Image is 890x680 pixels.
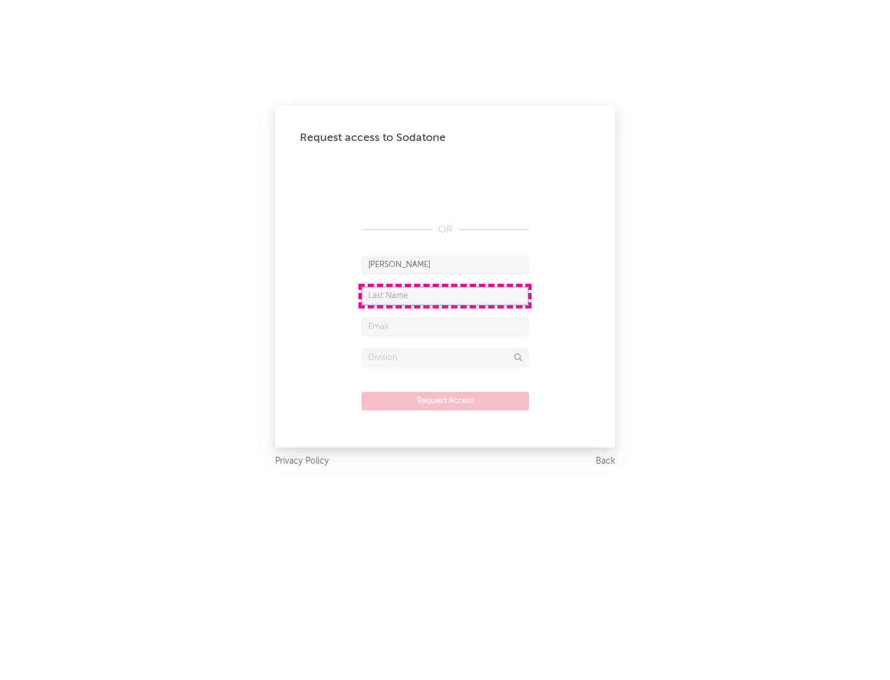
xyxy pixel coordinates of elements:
a: Back [596,454,615,469]
input: Last Name [362,287,528,305]
input: First Name [362,256,528,274]
div: OR [362,223,528,237]
a: Privacy Policy [275,454,329,469]
input: Email [362,318,528,336]
div: Request access to Sodatone [300,130,590,145]
input: Division [362,349,528,367]
button: Request Access [362,392,529,410]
